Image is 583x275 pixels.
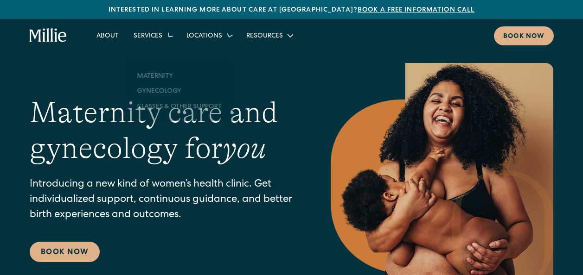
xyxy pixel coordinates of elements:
div: Locations [186,31,222,41]
a: home [29,28,67,43]
a: Gynecology [130,83,229,98]
a: Book a free information call [358,7,474,13]
div: Book now [503,32,545,42]
nav: Services [126,60,233,121]
a: About [89,28,126,43]
div: Resources [246,31,283,41]
div: Services [134,31,162,41]
em: you [223,131,266,165]
a: Book now [494,26,554,45]
h1: Maternity care and gynecology for [30,95,294,166]
a: Maternity [130,68,229,83]
a: Classes & Other Support [130,98,229,113]
div: Resources [239,28,300,43]
a: Book Now [30,242,100,262]
div: Locations [179,28,239,43]
p: Introducing a new kind of women’s health clinic. Get individualized support, continuous guidance,... [30,177,294,223]
div: Services [126,28,179,43]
